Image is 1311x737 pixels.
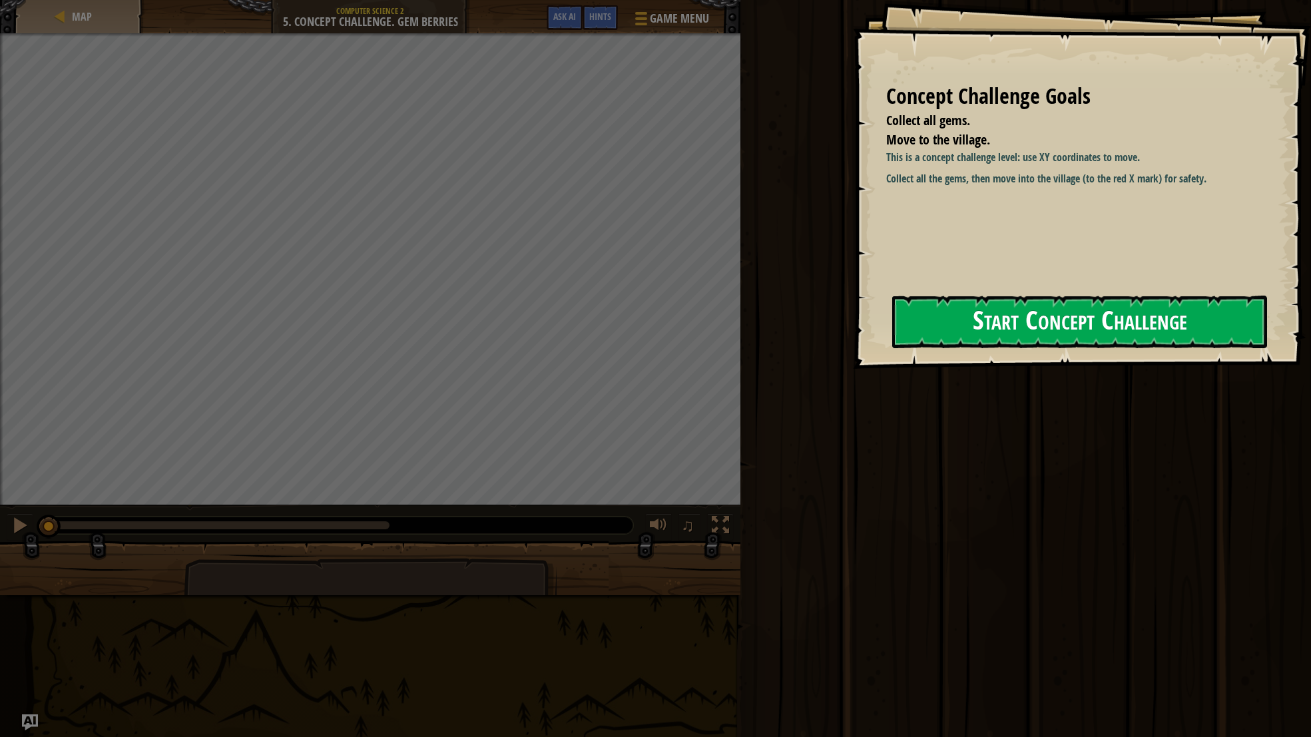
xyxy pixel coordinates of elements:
a: Map [68,9,92,24]
li: Move to the village. [870,130,1261,150]
span: Hints [589,10,611,23]
button: Ctrl + P: Pause [7,513,33,541]
button: Game Menu [625,5,717,37]
button: ♫ [678,513,701,541]
span: Ask AI [553,10,576,23]
button: Start Concept Challenge [892,296,1267,348]
li: Collect all gems. [870,111,1261,130]
span: Move to the village. [886,130,990,148]
span: ♫ [681,515,694,535]
button: Adjust volume [645,513,672,541]
span: Game Menu [650,10,709,27]
p: This is a concept challenge level: use XY coordinates to move. [886,150,1264,165]
button: Ask AI [22,714,38,730]
span: Map [72,9,92,24]
span: Collect all gems. [886,111,970,129]
button: Ask AI [547,5,583,30]
p: Collect all the gems, then move into the village (to the red X mark) for safety. [886,171,1264,186]
button: Toggle fullscreen [707,513,734,541]
div: Concept Challenge Goals [886,81,1264,112]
